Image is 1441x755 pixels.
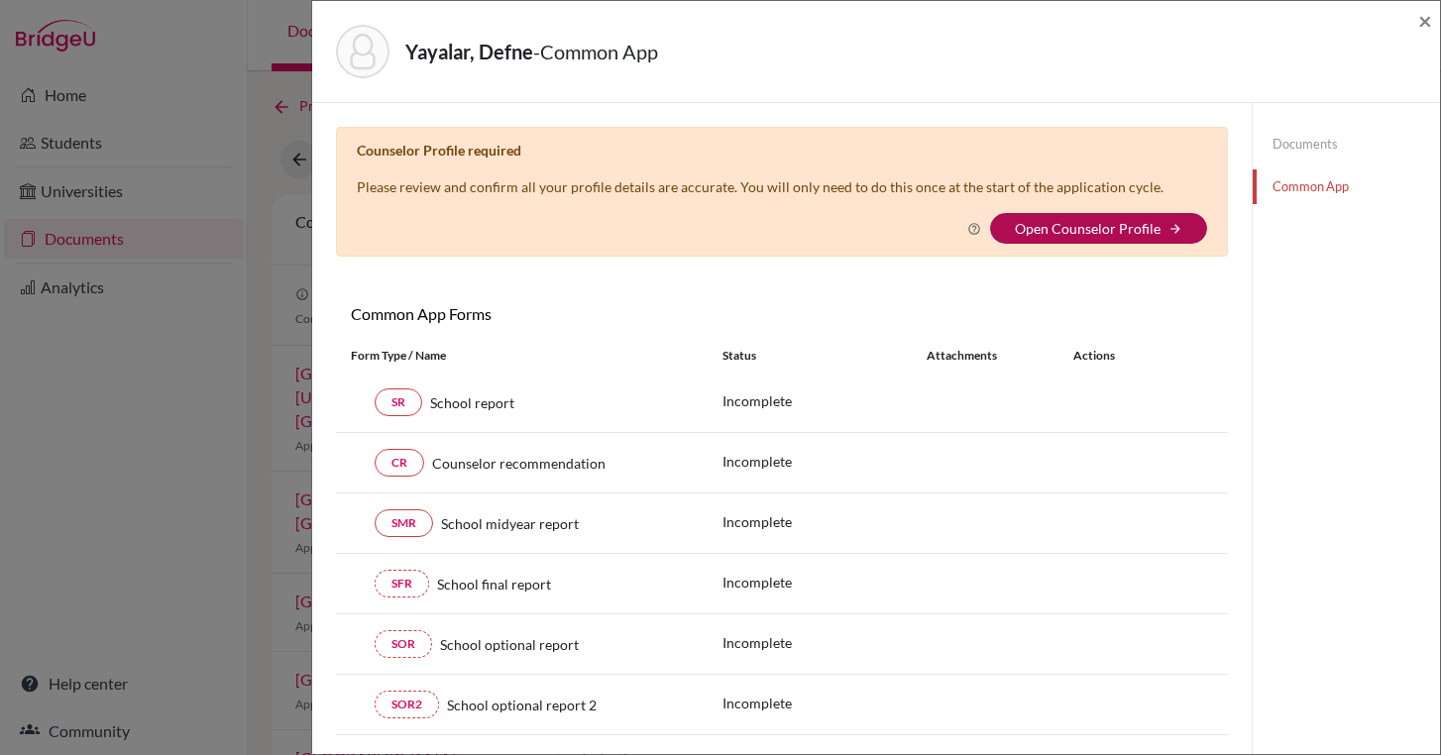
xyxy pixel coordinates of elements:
[722,347,927,365] div: Status
[437,574,551,594] span: School final report
[405,40,533,63] strong: Yayalar, Defne
[722,451,927,472] p: Incomplete
[1253,169,1440,204] a: Common App
[375,388,422,416] a: SR
[375,449,424,477] a: CR
[336,347,708,365] div: Form Type / Name
[440,634,579,655] span: School optional report
[1050,347,1172,365] div: Actions
[432,453,606,474] span: Counselor recommendation
[1418,9,1432,33] button: Close
[1253,127,1440,162] a: Documents
[336,304,782,323] h6: Common App Forms
[722,693,927,713] p: Incomplete
[533,40,658,63] span: - Common App
[1015,220,1161,237] a: Open Counselor Profile
[1418,6,1432,35] span: ×
[722,511,927,532] p: Incomplete
[447,695,597,715] span: School optional report 2
[375,570,429,597] a: SFR
[430,392,514,413] span: School report
[375,691,439,718] a: SOR2
[357,176,1164,197] p: Please review and confirm all your profile details are accurate. You will only need to do this on...
[722,572,927,593] p: Incomplete
[927,347,1050,365] div: Attachments
[375,509,433,537] a: SMR
[375,630,432,658] a: SOR
[357,142,521,159] b: Counselor Profile required
[722,632,927,653] p: Incomplete
[722,390,927,411] p: Incomplete
[990,213,1207,244] button: Open Counselor Profilearrow_forward
[1168,222,1182,236] i: arrow_forward
[441,513,579,534] span: School midyear report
